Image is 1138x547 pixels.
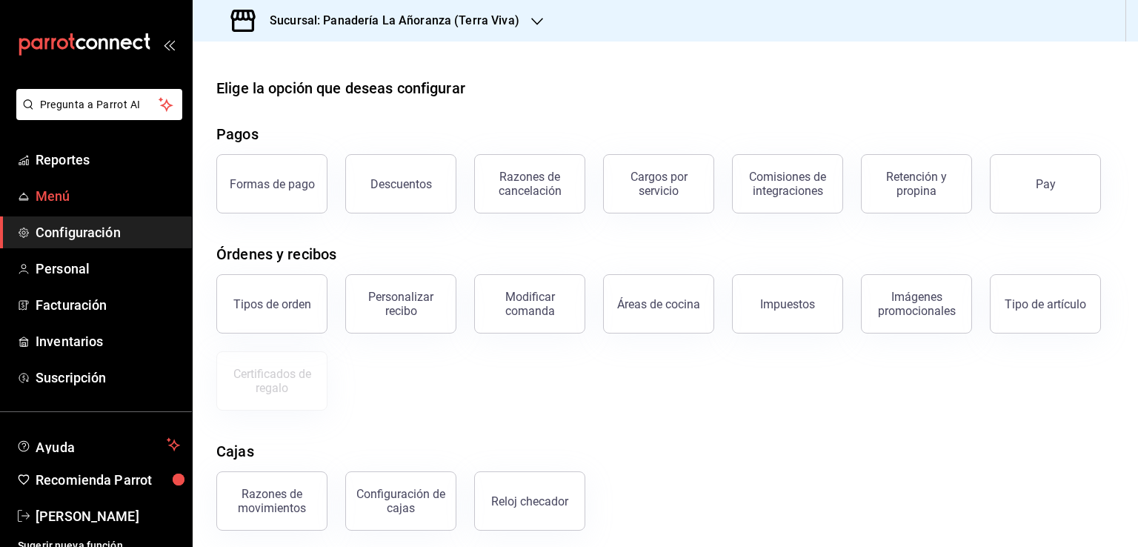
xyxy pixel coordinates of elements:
span: Pregunta a Parrot AI [40,97,159,113]
a: Pregunta a Parrot AI [10,107,182,123]
button: Personalizar recibo [345,274,456,334]
div: Pagos [216,123,259,145]
div: Reloj checador [491,494,568,508]
span: [PERSON_NAME] [36,506,180,526]
div: Formas de pago [230,177,315,191]
button: Formas de pago [216,154,327,213]
div: Imágenes promocionales [871,290,962,318]
button: Cargos por servicio [603,154,714,213]
div: Tipo de artículo [1005,297,1086,311]
button: Descuentos [345,154,456,213]
button: Razones de cancelación [474,154,585,213]
div: Elige la opción que deseas configurar [216,77,465,99]
span: Facturación [36,295,180,315]
span: Personal [36,259,180,279]
div: Razones de movimientos [226,487,318,515]
button: Comisiones de integraciones [732,154,843,213]
div: Descuentos [370,177,432,191]
div: Personalizar recibo [355,290,447,318]
span: Ayuda [36,436,161,454]
button: Retención y propina [861,154,972,213]
button: Pregunta a Parrot AI [16,89,182,120]
button: Modificar comanda [474,274,585,334]
span: Inventarios [36,331,180,351]
div: Áreas de cocina [617,297,700,311]
div: Cajas [216,440,254,463]
div: Tipos de orden [233,297,311,311]
button: Reloj checador [474,471,585,531]
div: Pay [1036,177,1056,191]
div: Configuración de cajas [355,487,447,515]
button: Certificados de regalo [216,351,327,411]
span: Suscripción [36,368,180,388]
button: Tipo de artículo [990,274,1101,334]
div: Comisiones de integraciones [742,170,833,198]
div: Modificar comanda [484,290,576,318]
div: Cargos por servicio [613,170,705,198]
span: Recomienda Parrot [36,470,180,490]
button: Tipos de orden [216,274,327,334]
div: Razones de cancelación [484,170,576,198]
button: Pay [990,154,1101,213]
button: Impuestos [732,274,843,334]
span: Menú [36,186,180,206]
button: open_drawer_menu [163,39,175,50]
button: Configuración de cajas [345,471,456,531]
div: Certificados de regalo [226,367,318,395]
span: Reportes [36,150,180,170]
div: Retención y propina [871,170,962,198]
button: Razones de movimientos [216,471,327,531]
h3: Sucursal: Panadería La Añoranza (Terra Viva) [258,12,519,30]
div: Impuestos [760,297,815,311]
button: Imágenes promocionales [861,274,972,334]
span: Configuración [36,222,180,242]
button: Áreas de cocina [603,274,714,334]
div: Órdenes y recibos [216,243,336,265]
